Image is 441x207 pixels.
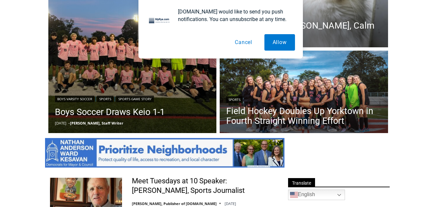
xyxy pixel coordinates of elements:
[132,201,217,206] a: [PERSON_NAME], Publisher of [DOMAIN_NAME]
[225,201,236,206] time: [DATE]
[116,96,154,102] a: Sports Game Story
[264,34,295,51] button: Allow
[158,64,319,82] a: Intern @ [DOMAIN_NAME]
[5,66,87,81] h4: [PERSON_NAME] Read Sanctuary Fall Fest: [DATE]
[69,19,95,54] div: Birds of Prey: Falcon and hawk demos
[173,8,295,23] div: [DOMAIN_NAME] would like to send you push notifications. You can unsubscribe at any time.
[69,56,72,62] div: 2
[132,176,276,195] a: Meet Tuesdays at 10 Speaker: [PERSON_NAME], Sports Journalist
[288,178,315,187] span: Translate
[97,96,113,102] a: Sports
[166,0,311,64] div: "[PERSON_NAME] and I covered the [DATE] Parade, which was a really eye opening experience as I ha...
[146,8,173,34] img: notification icon
[226,106,381,126] a: Field Hockey Doubles Up Yorktown in Fourth Straight Winning Effort
[288,190,345,200] a: English
[77,56,80,62] div: 6
[0,65,98,82] a: [PERSON_NAME] Read Sanctuary Fall Fest: [DATE]
[55,94,165,102] div: | |
[55,96,94,102] a: Boys Varsity Soccer
[172,65,305,80] span: Intern @ [DOMAIN_NAME]
[70,121,123,126] a: [PERSON_NAME], Staff Writer
[55,105,165,119] a: Boys Soccer Draws Keio 1-1
[227,34,260,51] button: Cancel
[55,121,66,126] time: [DATE]
[68,121,70,126] span: –
[290,191,298,199] img: en
[74,56,75,62] div: /
[226,96,243,103] a: Sports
